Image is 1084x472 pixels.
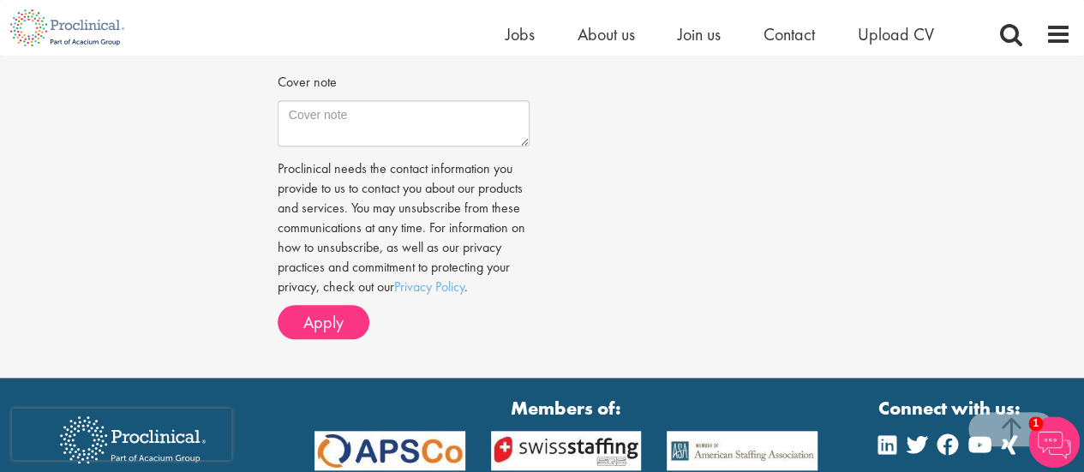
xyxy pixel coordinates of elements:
[278,67,337,93] label: Cover note
[858,23,934,45] a: Upload CV
[478,431,655,471] img: APSCo
[506,23,535,45] a: Jobs
[878,395,1024,421] strong: Connect with us:
[12,409,231,460] iframe: reCAPTCHA
[278,159,530,296] p: Proclinical needs the contact information you provide to us to contact you about our products and...
[394,278,464,296] a: Privacy Policy
[764,23,815,45] a: Contact
[1028,416,1080,468] img: Chatbot
[678,23,721,45] a: Join us
[578,23,635,45] a: About us
[654,431,830,471] img: APSCo
[278,305,369,339] button: Apply
[1028,416,1043,431] span: 1
[303,311,344,333] span: Apply
[302,431,478,471] img: APSCo
[314,395,818,421] strong: Members of:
